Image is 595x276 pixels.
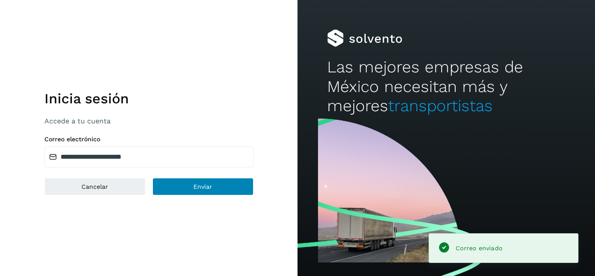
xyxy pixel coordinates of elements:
[388,96,493,115] span: transportistas
[193,184,212,190] span: Enviar
[44,178,145,195] button: Cancelar
[327,58,565,116] h2: Las mejores empresas de México necesitan más y mejores
[44,117,254,125] p: Accede a tu cuenta
[81,184,108,190] span: Cancelar
[44,90,254,107] h1: Inicia sesión
[152,178,254,195] button: Enviar
[44,136,254,143] label: Correo electrónico
[456,245,502,252] span: Correo enviado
